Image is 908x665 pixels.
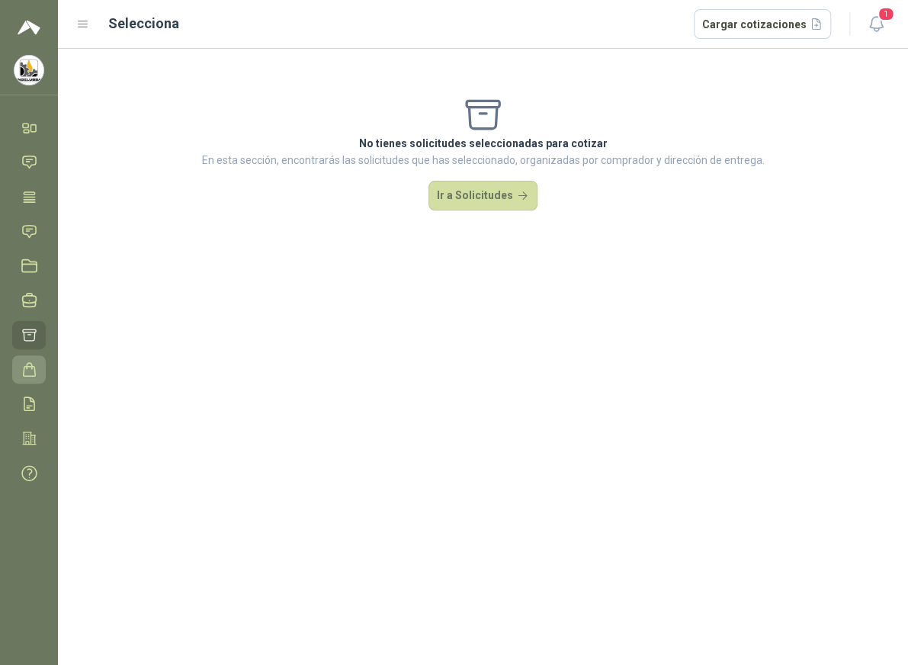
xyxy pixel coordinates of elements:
button: Cargar cotizaciones [694,9,832,40]
img: Logo peakr [18,18,40,37]
span: 1 [878,7,894,21]
img: Company Logo [14,56,43,85]
h2: Selecciona [108,13,179,34]
button: Ir a Solicitudes [428,181,538,211]
button: 1 [862,11,890,38]
p: No tienes solicitudes seleccionadas para cotizar [202,135,765,152]
p: En esta sección, encontrarás las solicitudes que has seleccionado, organizadas por comprador y di... [202,152,765,169]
